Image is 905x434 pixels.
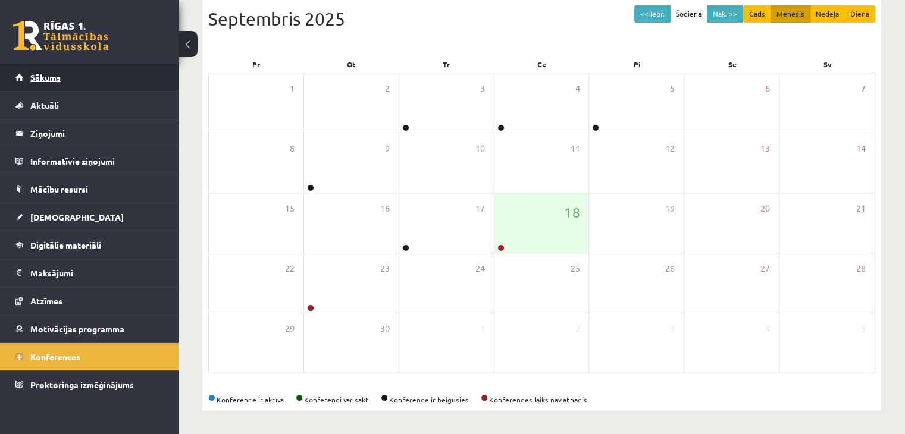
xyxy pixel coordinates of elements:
span: 15 [285,202,295,215]
button: Nāk. >> [707,5,743,23]
span: 17 [475,202,485,215]
button: Diena [844,5,875,23]
div: Pi [590,56,685,73]
span: 3 [480,82,485,95]
span: 20 [760,202,770,215]
div: Ce [494,56,589,73]
button: Nedēļa [810,5,845,23]
span: Aktuāli [30,100,59,111]
span: Mācību resursi [30,184,88,194]
a: Informatīvie ziņojumi [15,147,164,175]
span: 23 [380,262,390,275]
span: 6 [765,82,770,95]
a: Sākums [15,64,164,91]
div: Ot [303,56,399,73]
a: Atzīmes [15,287,164,315]
legend: Informatīvie ziņojumi [30,147,164,175]
span: 11 [570,142,580,155]
span: 4 [765,322,770,335]
div: Pr [208,56,303,73]
a: Ziņojumi [15,119,164,147]
a: Digitālie materiāli [15,231,164,259]
span: 25 [570,262,580,275]
a: Proktoringa izmēģinājums [15,371,164,398]
button: Gads [743,5,771,23]
span: 30 [380,322,390,335]
span: 12 [665,142,675,155]
a: Motivācijas programma [15,315,164,342]
a: Rīgas 1. Tālmācības vidusskola [13,21,108,51]
span: 24 [475,262,485,275]
span: Konferences [30,351,80,362]
span: 3 [670,322,675,335]
span: Sākums [30,72,61,83]
span: 7 [861,82,866,95]
span: 8 [290,142,295,155]
span: Digitālie materiāli [30,240,101,250]
span: Atzīmes [30,295,62,306]
span: 21 [856,202,866,215]
span: 16 [380,202,390,215]
span: 5 [670,82,675,95]
span: 13 [760,142,770,155]
a: Aktuāli [15,92,164,119]
a: Maksājumi [15,259,164,287]
legend: Ziņojumi [30,119,164,147]
span: 2 [385,82,390,95]
span: 27 [760,262,770,275]
button: Mēnesis [771,5,810,23]
div: Sv [780,56,875,73]
span: 18 [564,202,580,222]
span: [DEMOGRAPHIC_DATA] [30,212,124,222]
span: 29 [285,322,295,335]
div: Tr [399,56,494,73]
button: Šodiena [670,5,707,23]
span: 14 [856,142,866,155]
a: Mācību resursi [15,175,164,203]
span: 5 [861,322,866,335]
span: 26 [665,262,675,275]
span: Proktoringa izmēģinājums [30,379,134,390]
div: Se [685,56,780,73]
div: Konference ir aktīva Konferenci var sākt Konference ir beigusies Konferences laiks nav atnācis [208,394,875,405]
div: Septembris 2025 [208,5,875,32]
span: 1 [480,322,485,335]
span: 4 [575,82,580,95]
span: 10 [475,142,485,155]
legend: Maksājumi [30,259,164,287]
span: 2 [575,322,580,335]
span: 1 [290,82,295,95]
span: 19 [665,202,675,215]
span: 9 [385,142,390,155]
span: Motivācijas programma [30,323,124,334]
span: 22 [285,262,295,275]
a: Konferences [15,343,164,370]
a: [DEMOGRAPHIC_DATA] [15,203,164,231]
button: << Iepr. [634,5,671,23]
span: 28 [856,262,866,275]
